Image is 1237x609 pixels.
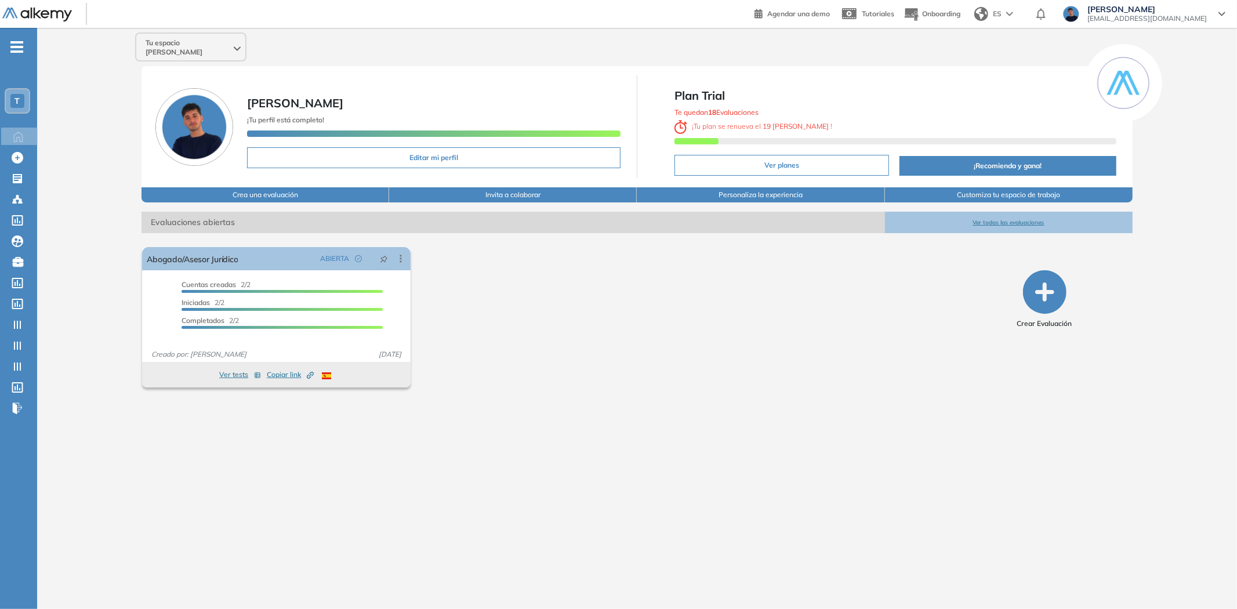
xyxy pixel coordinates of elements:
[247,115,324,124] span: ¡Tu perfil está completo!
[320,253,349,264] span: ABIERTA
[182,316,224,325] span: Completados
[674,155,889,176] button: Ver planes
[761,122,831,130] b: 19 [PERSON_NAME]
[389,187,637,202] button: Invita a colaborar
[974,7,988,21] img: world
[1017,318,1072,329] span: Crear Evaluación
[182,298,210,307] span: Iniciadas
[10,46,23,48] i: -
[142,212,884,233] span: Evaluaciones abiertas
[1017,270,1072,329] button: Crear Evaluación
[708,108,716,117] b: 18
[904,2,960,27] button: Onboarding
[142,187,389,202] button: Crea una evaluación
[754,6,830,20] a: Agendar una demo
[922,9,960,18] span: Onboarding
[2,8,72,22] img: Logo
[1006,12,1013,16] img: arrow
[15,96,20,106] span: T
[182,298,224,307] span: 2/2
[267,369,314,380] span: Copiar link
[219,368,261,382] button: Ver tests
[247,96,343,110] span: [PERSON_NAME]
[885,187,1133,202] button: Customiza tu espacio de trabajo
[767,9,830,18] span: Agendar una demo
[147,247,238,270] a: Abogado/Asesor Jurídico
[182,280,236,289] span: Cuentas creadas
[862,9,894,18] span: Tutoriales
[322,372,331,379] img: ESP
[637,187,884,202] button: Personaliza la experiencia
[885,212,1133,233] button: Ver todas las evaluaciones
[1087,14,1207,23] span: [EMAIL_ADDRESS][DOMAIN_NAME]
[182,280,251,289] span: 2/2
[674,120,687,134] img: clock-svg
[674,87,1116,104] span: Plan Trial
[371,249,397,268] button: pushpin
[993,9,1002,19] span: ES
[147,349,251,360] span: Creado por: [PERSON_NAME]
[247,147,621,168] button: Editar mi perfil
[674,108,759,117] span: Te quedan Evaluaciones
[182,316,239,325] span: 2/2
[380,254,388,263] span: pushpin
[146,38,231,57] span: Tu espacio [PERSON_NAME]
[1087,5,1207,14] span: [PERSON_NAME]
[674,122,833,130] span: ¡ Tu plan se renueva el !
[899,156,1116,176] button: ¡Recomienda y gana!
[374,349,406,360] span: [DATE]
[355,255,362,262] span: check-circle
[155,88,233,166] img: Foto de perfil
[267,368,314,382] button: Copiar link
